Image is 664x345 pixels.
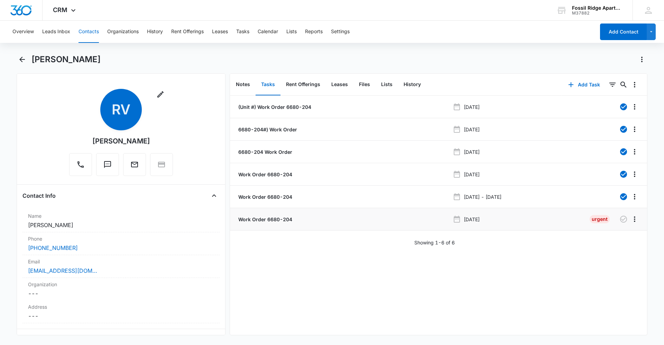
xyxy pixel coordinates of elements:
button: Call [69,153,92,176]
label: Address [28,303,214,310]
dd: [PERSON_NAME] [28,221,214,229]
button: Leads Inbox [42,21,70,43]
p: [DATE] [464,171,480,178]
button: Email [123,153,146,176]
button: Overflow Menu [629,169,640,180]
button: Contacts [79,21,99,43]
button: Overflow Menu [629,146,640,157]
a: 6680-204 Work Order [237,148,292,156]
a: Work Order 6680-204 [237,193,292,201]
p: [DATE] [464,126,480,133]
label: Email [28,258,214,265]
p: [DATE] [464,216,480,223]
button: Overview [12,21,34,43]
div: account id [572,11,622,16]
label: Organization [28,281,214,288]
button: Reports [305,21,323,43]
button: Add Contact [600,24,647,40]
p: [DATE] [464,103,480,111]
div: Address--- [22,300,220,323]
button: Leases [212,21,228,43]
div: Phone[PHONE_NUMBER] [22,232,220,255]
a: [PHONE_NUMBER] [28,244,78,252]
button: Tasks [236,21,249,43]
button: Overflow Menu [629,79,640,90]
button: Overflow Menu [629,214,640,225]
button: Organizations [107,21,139,43]
button: History [398,74,426,95]
button: Back [17,54,27,65]
div: account name [572,5,622,11]
button: Add Task [561,76,607,93]
label: Phone [28,235,214,242]
button: Actions [636,54,647,65]
button: Settings [331,21,350,43]
div: Email[EMAIL_ADDRESS][DOMAIN_NAME] [22,255,220,278]
button: Rent Offerings [280,74,326,95]
button: Rent Offerings [171,21,204,43]
button: Lists [286,21,297,43]
button: Leases [326,74,353,95]
p: [DATE] [464,148,480,156]
a: (Unit #) Work Order 6680-204 [237,103,311,111]
a: Email [123,164,146,170]
dd: --- [28,312,214,320]
div: Organization--- [22,278,220,300]
div: Urgent [590,215,610,223]
a: Call [69,164,92,170]
span: RV [100,89,142,130]
a: 6680-204#) Work Order [237,126,297,133]
button: Filters [607,79,618,90]
h1: [PERSON_NAME] [31,54,101,65]
button: Text [96,153,119,176]
p: [DATE] - [DATE] [464,193,501,201]
span: CRM [53,6,67,13]
a: [EMAIL_ADDRESS][DOMAIN_NAME] [28,267,97,275]
button: Search... [618,79,629,90]
div: [PERSON_NAME] [92,136,150,146]
label: Name [28,212,214,220]
p: Showing 1-6 of 6 [414,239,455,246]
button: Close [209,190,220,201]
button: Lists [376,74,398,95]
button: Overflow Menu [629,101,640,112]
button: Tasks [256,74,280,95]
a: Work Order 6680-204 [237,216,292,223]
button: Calendar [258,21,278,43]
a: Text [96,164,119,170]
button: Overflow Menu [629,191,640,202]
a: Work Order 6680-204 [237,171,292,178]
h4: Contact Info [22,192,56,200]
button: Files [353,74,376,95]
button: Notes [230,74,256,95]
div: Name[PERSON_NAME] [22,209,220,232]
dd: --- [28,289,214,298]
button: History [147,21,163,43]
button: Overflow Menu [629,124,640,135]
